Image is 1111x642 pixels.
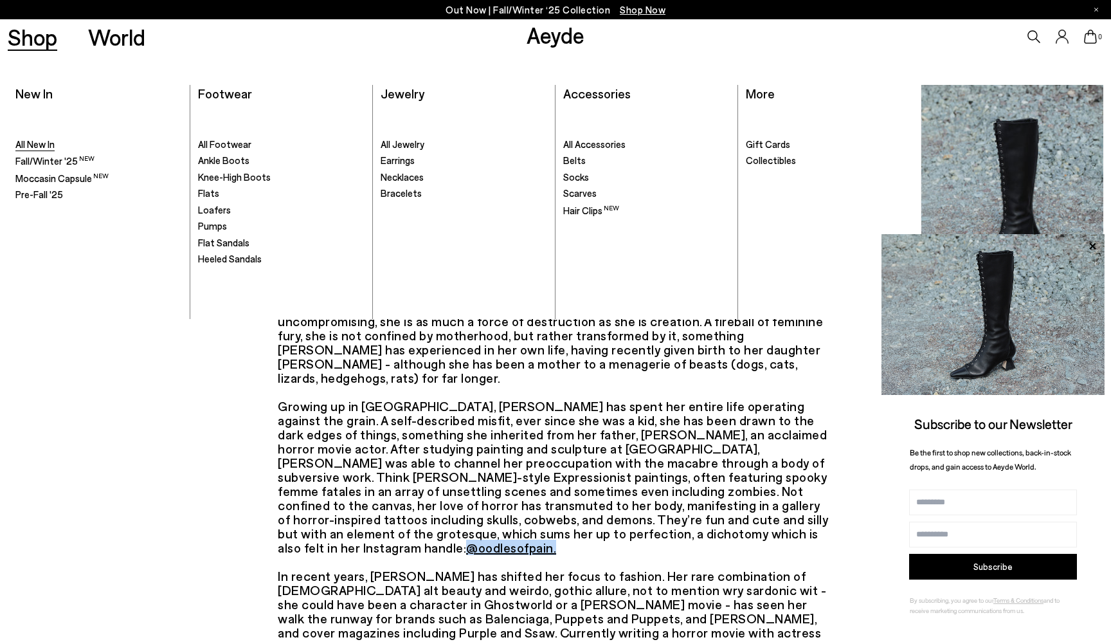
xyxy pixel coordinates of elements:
[746,86,775,101] a: More
[993,596,1043,604] a: Terms & Conditions
[563,187,730,200] a: Scarves
[381,86,424,101] a: Jewelry
[381,138,424,150] span: All Jewelry
[563,204,730,217] a: Hair Clips
[381,187,422,199] span: Bracelets
[381,138,547,151] a: All Jewelry
[198,187,219,199] span: Flats
[15,138,55,150] span: All New In
[527,21,584,48] a: Aeyde
[446,2,665,18] p: Out Now | Fall/Winter ‘25 Collection
[881,234,1105,395] img: 2a6287a1333c9a56320fd6e7b3c4a9a9.jpg
[15,154,182,168] a: Fall/Winter '25
[563,171,730,184] a: Socks
[746,138,913,151] a: Gift Cards
[198,171,365,184] a: Knee-High Boots
[198,237,249,248] span: Flat Sandals
[198,253,262,264] span: Heeled Sandals
[198,204,365,217] a: Loafers
[746,154,913,167] a: Collectibles
[88,26,145,48] a: World
[198,154,249,166] span: Ankle Boots
[910,596,993,604] span: By subscribing, you agree to our
[8,26,57,48] a: Shop
[563,86,631,101] a: Accessories
[921,85,1103,311] a: Fall/Winter '25 Out Now
[15,155,95,167] span: Fall/Winter '25
[198,220,227,232] span: Pumps
[1097,33,1103,41] span: 0
[15,138,182,151] a: All New In
[910,448,1071,472] span: Be the first to shop new collections, back-in-stock drops, and gain access to Aeyde World.
[381,154,547,167] a: Earrings
[198,237,365,250] a: Flat Sandals
[914,416,1072,432] span: Subscribe to our Newsletter
[746,138,790,150] span: Gift Cards
[198,138,365,151] a: All Footwear
[563,154,586,166] span: Belts
[381,171,547,184] a: Necklaces
[563,154,730,167] a: Belts
[198,171,271,183] span: Knee-High Boots
[381,187,547,200] a: Bracelets
[198,138,251,150] span: All Footwear
[563,205,619,216] span: Hair Clips
[15,86,53,101] a: New In
[563,187,597,199] span: Scarves
[466,540,556,555] a: @oodlesofpain.
[1084,30,1097,44] a: 0
[15,172,182,185] a: Moccasin Capsule
[198,253,365,266] a: Heeled Sandals
[15,188,63,200] span: Pre-Fall '25
[198,220,365,233] a: Pumps
[620,4,665,15] span: Navigate to /collections/new-in
[198,86,252,101] a: Footwear
[563,171,589,183] span: Socks
[563,138,730,151] a: All Accessories
[909,554,1077,580] button: Subscribe
[15,172,109,184] span: Moccasin Capsule
[15,188,182,201] a: Pre-Fall '25
[198,154,365,167] a: Ankle Boots
[921,85,1103,311] img: Group_1295_900x.jpg
[746,154,796,166] span: Collectibles
[563,138,626,150] span: All Accessories
[381,171,424,183] span: Necklaces
[381,154,415,166] span: Earrings
[198,187,365,200] a: Flats
[198,204,231,216] span: Loafers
